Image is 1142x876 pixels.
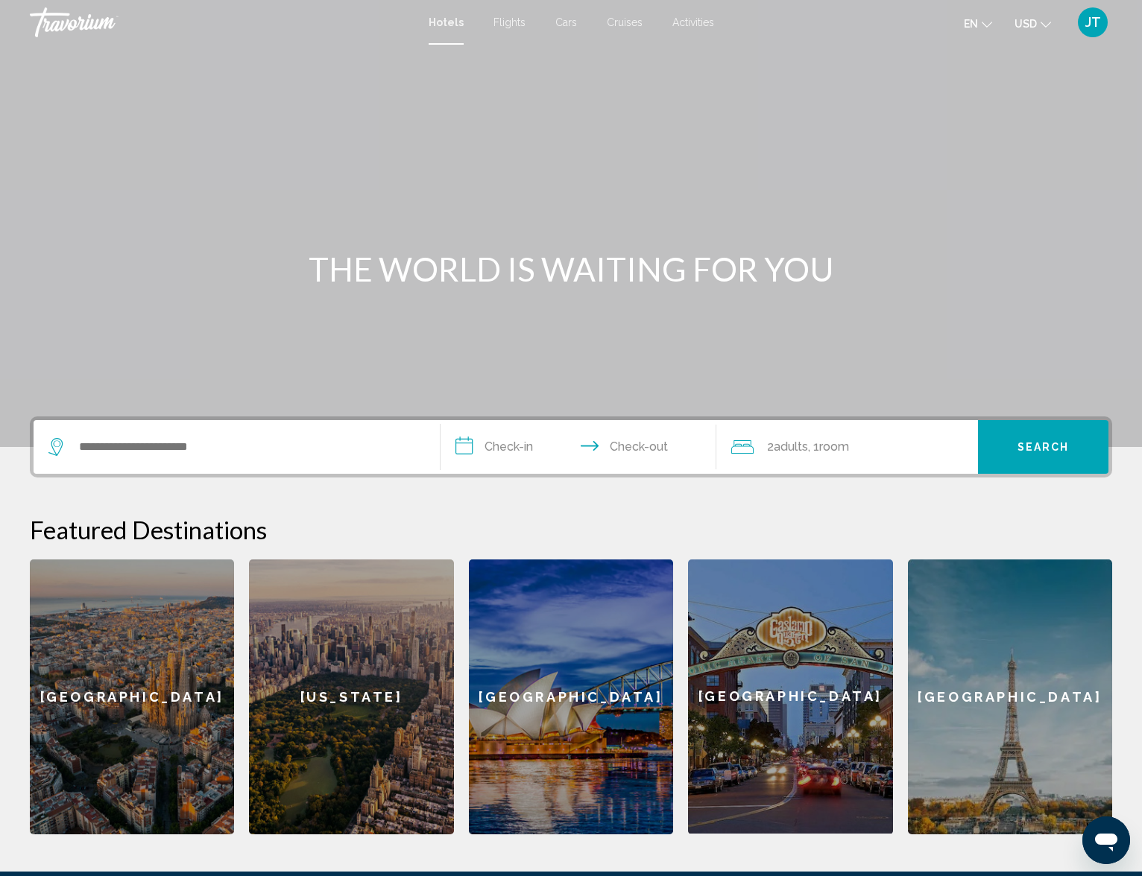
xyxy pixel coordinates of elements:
[688,559,892,834] div: [GEOGRAPHIC_DATA]
[1085,15,1101,30] span: JT
[30,7,414,37] a: Travorium
[469,559,673,834] a: [GEOGRAPHIC_DATA]
[291,250,851,288] h1: THE WORLD IS WAITING FOR YOU
[1073,7,1112,38] button: User Menu
[249,559,453,834] a: [US_STATE]
[964,13,992,34] button: Change language
[767,437,808,457] span: 2
[30,559,234,834] a: [GEOGRAPHIC_DATA]
[808,437,849,457] span: , 1
[978,420,1108,474] button: Search
[774,439,808,454] span: Adults
[493,16,526,28] a: Flights
[429,16,464,28] a: Hotels
[30,515,1112,545] h2: Featured Destinations
[1015,18,1037,30] span: USD
[908,559,1112,834] a: [GEOGRAPHIC_DATA]
[672,16,714,28] a: Activities
[34,420,1108,474] div: Search widget
[1018,442,1070,454] span: Search
[819,439,849,454] span: Room
[1082,816,1130,864] iframe: Button to launch messaging window
[555,16,577,28] a: Cars
[441,420,717,474] button: Check in and out dates
[716,420,978,474] button: Travelers: 2 adults, 0 children
[607,16,643,28] a: Cruises
[964,18,978,30] span: en
[688,559,892,834] a: [GEOGRAPHIC_DATA]
[1015,13,1051,34] button: Change currency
